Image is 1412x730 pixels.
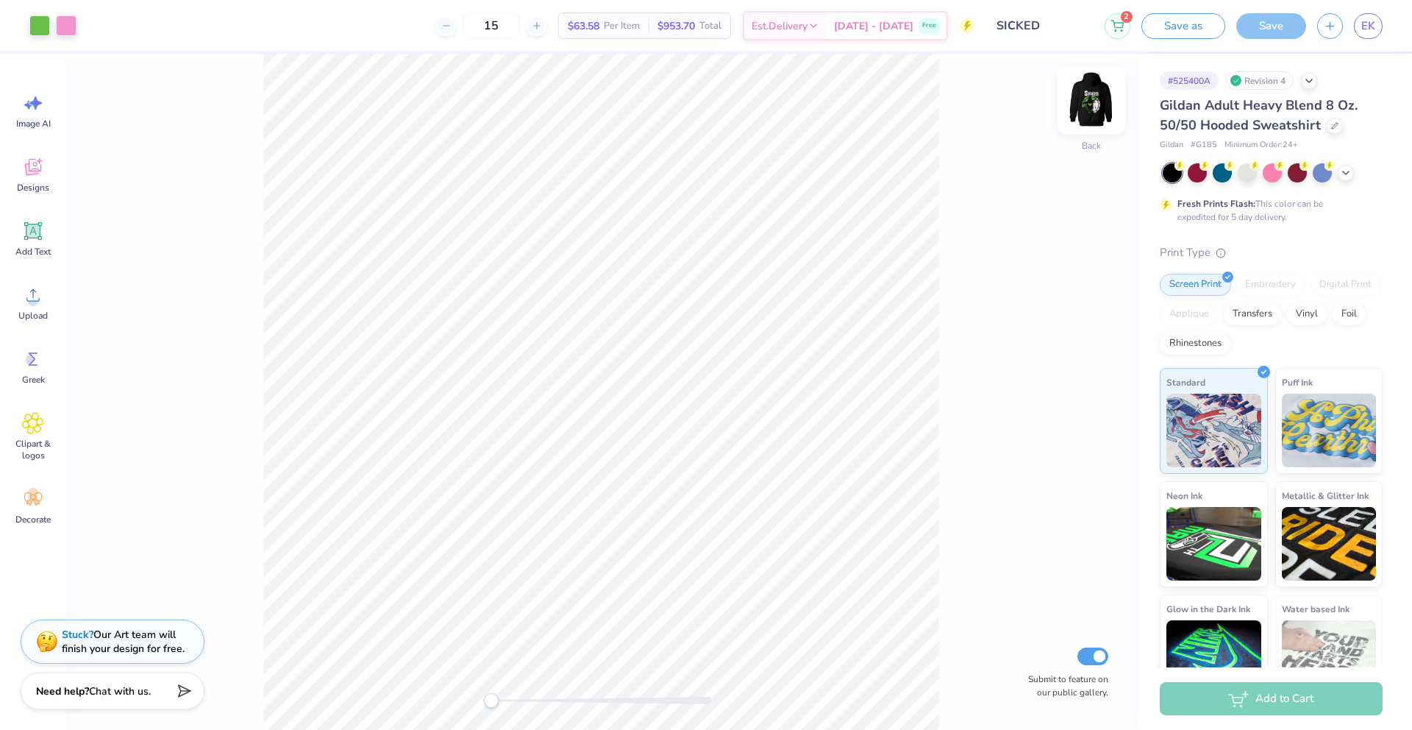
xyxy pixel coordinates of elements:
[62,628,185,656] div: Our Art team will finish your design for free.
[1177,197,1358,224] div: This color can be expedited for 5 day delivery.
[1160,303,1219,325] div: Applique
[1020,673,1108,699] label: Submit to feature on our public gallery.
[1166,375,1205,390] span: Standard
[1166,601,1250,617] span: Glow in the Dark Ink
[1166,394,1261,467] img: Standard
[1332,303,1366,325] div: Foil
[1310,274,1381,296] div: Digital Print
[1160,96,1358,134] span: Gildan Adult Heavy Blend 8 Oz. 50/50 Hooded Sweatshirt
[1160,274,1231,296] div: Screen Print
[922,21,936,31] span: Free
[1282,507,1377,581] img: Metallic & Glitter Ink
[1160,333,1231,355] div: Rhinestones
[985,11,1094,40] input: Untitled Design
[1160,71,1219,90] div: # 525400A
[1282,601,1349,617] span: Water based Ink
[15,514,51,525] span: Decorate
[1282,620,1377,694] img: Water based Ink
[1166,620,1261,694] img: Glow in the Dark Ink
[463,13,520,39] input: – –
[484,693,499,708] div: Accessibility label
[16,118,51,130] span: Image AI
[1224,139,1298,152] span: Minimum Order: 24 +
[1223,303,1282,325] div: Transfers
[36,684,89,698] strong: Need help?
[1286,303,1327,325] div: Vinyl
[834,18,913,34] span: [DATE] - [DATE]
[1361,18,1375,35] span: EK
[9,438,57,461] span: Clipart & logos
[1354,13,1383,39] a: EK
[699,18,721,34] span: Total
[1121,11,1133,23] span: 2
[1141,13,1225,39] button: Save as
[657,18,695,34] span: $953.70
[1160,139,1183,152] span: Gildan
[22,374,45,386] span: Greek
[568,18,599,34] span: $63.58
[1166,488,1202,503] span: Neon Ink
[1235,274,1305,296] div: Embroidery
[752,18,807,34] span: Est. Delivery
[1105,13,1130,39] button: 2
[15,246,51,258] span: Add Text
[1226,71,1294,90] div: Revision 4
[1160,244,1383,261] div: Print Type
[18,310,48,322] span: Upload
[1062,71,1121,130] img: Back
[1166,507,1261,581] img: Neon Ink
[89,684,151,698] span: Chat with us.
[1282,394,1377,467] img: Puff Ink
[1082,139,1101,152] div: Back
[1191,139,1217,152] span: # G185
[62,628,93,642] strong: Stuck?
[1177,198,1255,210] strong: Fresh Prints Flash:
[1282,375,1313,390] span: Puff Ink
[604,18,640,34] span: Per Item
[17,182,49,194] span: Designs
[1282,488,1369,503] span: Metallic & Glitter Ink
